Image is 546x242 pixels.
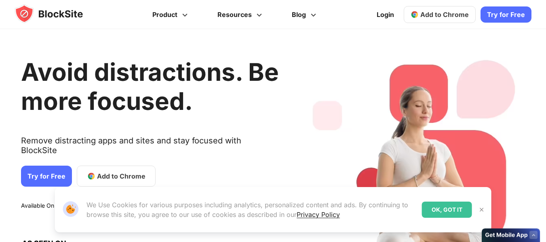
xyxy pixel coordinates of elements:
img: Close [479,206,485,213]
a: Try for Free [21,166,72,187]
button: Close [476,204,487,215]
img: blocksite-icon.5d769676.svg [15,4,99,23]
a: Login [372,5,399,24]
a: Add to Chrome [404,6,476,23]
p: We Use Cookies for various purposes including analytics, personalized content and ads. By continu... [86,200,415,219]
text: Remove distracting apps and sites and stay focused with BlockSite [21,136,279,162]
a: Add to Chrome [77,166,156,187]
span: Add to Chrome [97,171,145,181]
div: OK, GOT IT [422,202,472,218]
a: Privacy Policy [297,210,340,219]
span: Add to Chrome [420,11,469,19]
h1: Avoid distractions. Be more focused. [21,57,279,116]
img: chrome-icon.svg [411,11,419,19]
text: Available On [21,202,54,210]
a: Try for Free [481,6,531,23]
